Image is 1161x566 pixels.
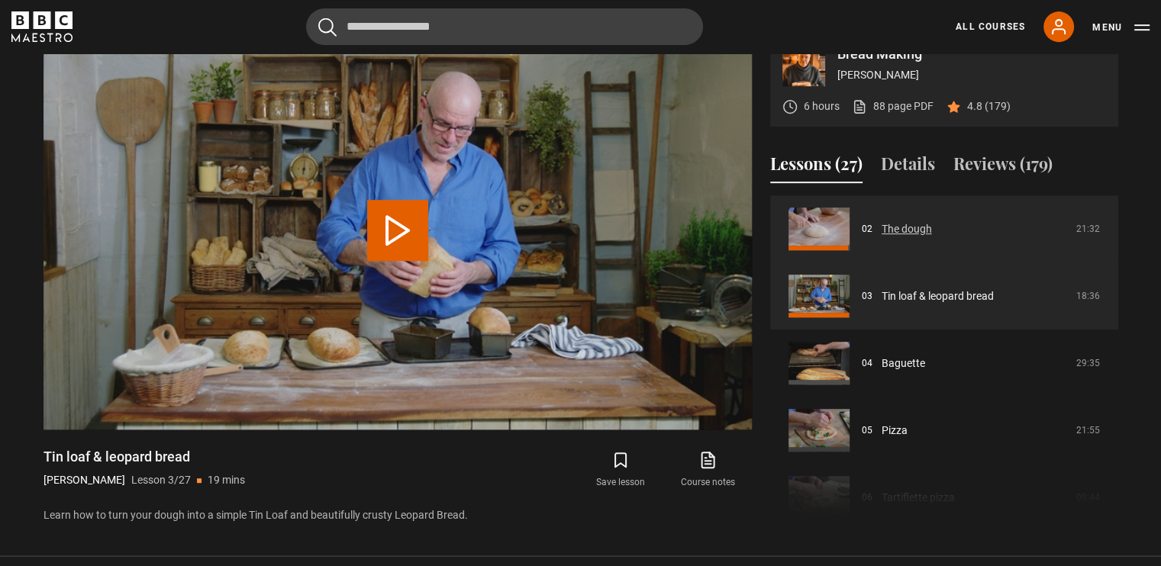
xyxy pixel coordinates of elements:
[837,47,1106,61] p: Bread Making
[318,18,337,37] button: Submit the search query
[367,200,428,261] button: Play Lesson Tin loaf & leopard bread
[306,8,703,45] input: Search
[837,67,1106,83] p: [PERSON_NAME]
[11,11,73,42] svg: BBC Maestro
[770,151,863,183] button: Lessons (27)
[852,98,934,114] a: 88 page PDF
[44,448,245,466] h1: Tin loaf & leopard bread
[882,355,925,371] a: Baguette
[1092,20,1150,35] button: Toggle navigation
[967,98,1011,114] p: 4.8 (179)
[882,288,994,304] a: Tin loaf & leopard bread
[881,151,935,183] button: Details
[44,31,752,429] video-js: Video Player
[44,472,125,488] p: [PERSON_NAME]
[882,423,908,439] a: Pizza
[664,448,751,492] a: Course notes
[131,472,191,488] p: Lesson 3/27
[208,472,245,488] p: 19 mins
[577,448,664,492] button: Save lesson
[953,151,1053,183] button: Reviews (179)
[882,221,932,237] a: The dough
[804,98,840,114] p: 6 hours
[44,507,752,523] p: Learn how to turn your dough into a simple Tin Loaf and beautifully crusty Leopard Bread.
[956,20,1025,34] a: All Courses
